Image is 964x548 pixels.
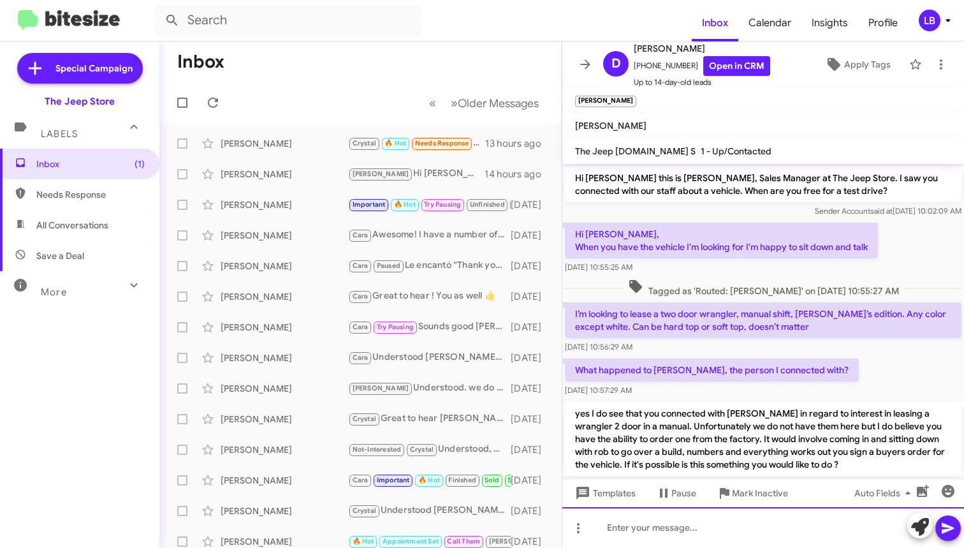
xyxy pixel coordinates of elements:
[348,503,511,518] div: Understood [PERSON_NAME]
[854,482,916,505] span: Auto Fields
[348,320,511,334] div: Sounds good [PERSON_NAME]. Thanks again 👍
[703,56,770,76] a: Open in CRM
[565,385,632,395] span: [DATE] 10:57:29 AM
[511,413,551,426] div: [DATE]
[221,382,348,395] div: [PERSON_NAME]
[348,350,511,365] div: Understood [PERSON_NAME] thank you for the update and should you come back to jeep you can reach ...
[447,537,480,545] span: Call Them
[221,352,348,364] div: [PERSON_NAME]
[348,258,511,273] div: Le encantó “Thank you for getting back to me. I see you are waiting for a letter from your employ...
[511,535,551,548] div: [DATE]
[801,4,858,41] span: Insights
[623,279,904,297] span: Tagged as 'Routed: [PERSON_NAME]' on [DATE] 10:55:27 AM
[692,4,738,41] a: Inbox
[451,95,458,111] span: »
[348,381,511,396] div: Understood. we do have a few certified preowned wagoneers available. when would you like to stop ...
[177,52,224,72] h1: Inbox
[511,290,551,303] div: [DATE]
[429,95,436,111] span: «
[353,476,369,484] span: Cara
[908,10,950,31] button: LB
[448,476,476,484] span: Finished
[575,96,636,107] small: [PERSON_NAME]
[36,158,145,170] span: Inbox
[634,76,770,89] span: Up to 14-day-old leads
[221,413,348,426] div: [PERSON_NAME]
[348,228,511,242] div: Awesome! I have a number of [PERSON_NAME]'s in stock. What time [DATE] works for a visit to go ov...
[154,5,422,36] input: Search
[732,482,788,505] span: Mark Inactive
[353,292,369,300] span: Cara
[353,384,409,392] span: [PERSON_NAME]
[221,443,348,456] div: [PERSON_NAME]
[221,505,348,517] div: [PERSON_NAME]
[135,158,145,170] span: (1)
[348,136,485,151] div: Normally after 3pm
[348,442,511,457] div: Understood, should I get another one in at a similar price I'll give you a shout. Have a good wee...
[511,321,551,334] div: [DATE]
[36,219,108,232] span: All Conversations
[353,200,386,209] span: Important
[511,382,551,395] div: [DATE]
[410,445,434,454] span: Crystal
[646,482,706,505] button: Pause
[348,473,511,487] div: The title is in.
[221,198,348,211] div: [PERSON_NAME]
[41,286,67,298] span: More
[485,168,551,181] div: 14 hours ago
[575,145,696,157] span: The Jeep [DOMAIN_NAME] S
[511,505,551,517] div: [DATE]
[511,352,551,364] div: [DATE]
[353,415,376,423] span: Crystal
[424,200,461,209] span: Try Pausing
[611,54,621,74] span: D
[221,229,348,242] div: [PERSON_NAME]
[485,476,499,484] span: Sold
[812,53,903,76] button: Apply Tags
[377,262,400,270] span: Paused
[348,167,485,181] div: Hi [PERSON_NAME], I just got off the phone with [PERSON_NAME] in [GEOGRAPHIC_DATA]. He tried to s...
[353,262,369,270] span: Cara
[221,535,348,548] div: [PERSON_NAME]
[565,402,961,476] p: yes I do see that you connected with [PERSON_NAME] in regard to interest in leasing a wrangler 2 ...
[701,145,771,157] span: 1 - Up/Contacted
[511,198,551,211] div: [DATE]
[634,41,770,56] span: [PERSON_NAME]
[511,474,551,487] div: [DATE]
[511,260,551,272] div: [DATE]
[706,482,798,505] button: Mark Inactive
[844,53,891,76] span: Apply Tags
[221,168,348,181] div: [PERSON_NAME]
[45,95,115,108] div: The Jeep Store
[377,323,414,331] span: Try Pausing
[489,537,546,545] span: [PERSON_NAME]
[562,482,646,505] button: Templates
[565,262,632,272] span: [DATE] 10:55:25 AM
[353,170,409,178] span: [PERSON_NAME]
[353,139,376,147] span: Crystal
[55,62,133,75] span: Special Campaign
[470,200,505,209] span: Unfinished
[41,128,78,140] span: Labels
[511,443,551,456] div: [DATE]
[415,139,469,147] span: Needs Response
[394,200,416,209] span: 🔥 Hot
[221,260,348,272] div: [PERSON_NAME]
[377,476,410,484] span: Important
[443,90,546,116] button: Next
[418,476,440,484] span: 🔥 Hot
[353,507,376,515] span: Crystal
[511,229,551,242] div: [DATE]
[221,474,348,487] div: [PERSON_NAME]
[221,137,348,150] div: [PERSON_NAME]
[422,90,546,116] nav: Page navigation example
[17,53,143,84] a: Special Campaign
[348,411,511,426] div: Great to hear [PERSON_NAME], Great choice on the 22 ram 1500 warlock. Enjoy and thank you for you...
[353,231,369,239] span: Cara
[738,4,801,41] a: Calendar
[353,353,369,362] span: Cara
[671,482,696,505] span: Pause
[383,537,439,545] span: Appointment Set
